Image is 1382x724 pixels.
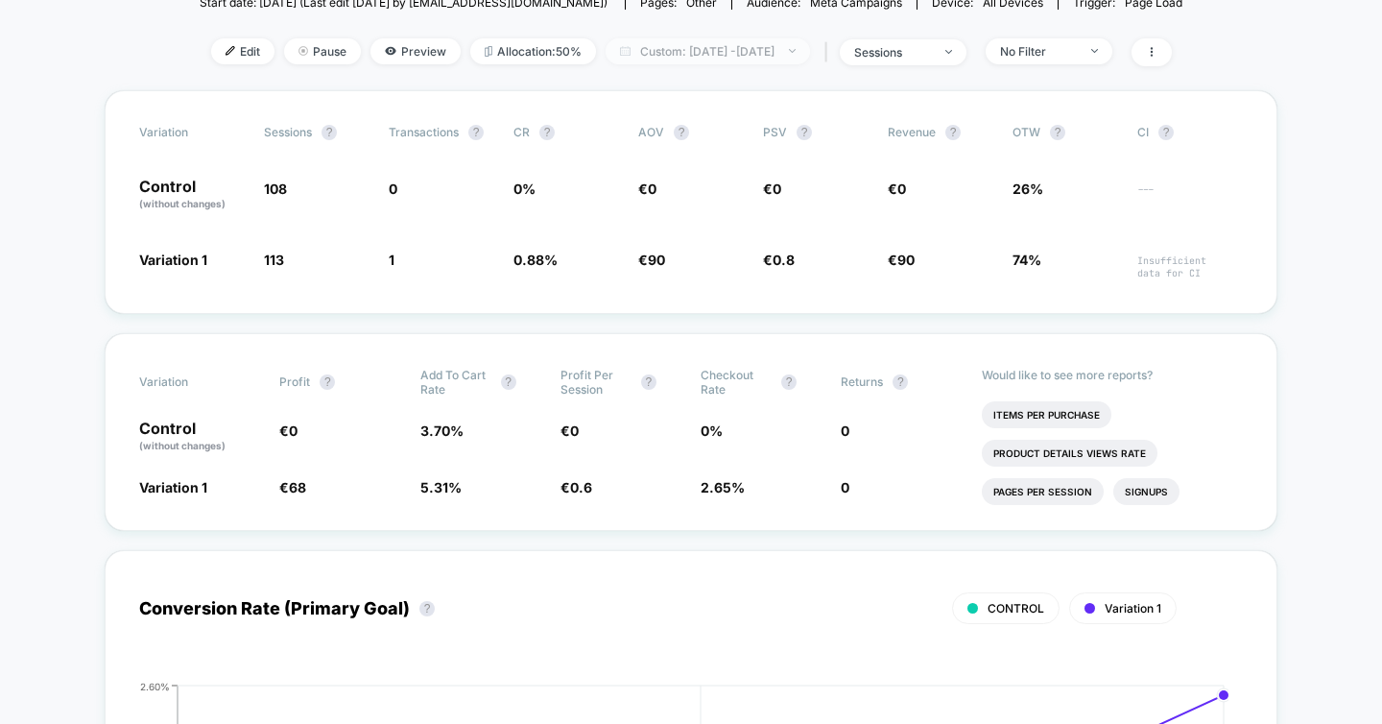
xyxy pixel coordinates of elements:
span: 3.70 % [420,422,464,439]
button: ? [501,374,516,390]
span: € [638,181,656,197]
span: € [763,181,781,197]
li: Pages Per Session [982,478,1104,505]
button: ? [468,125,484,140]
span: Transactions [389,125,459,139]
li: Items Per Purchase [982,401,1111,428]
span: Insufficient data for CI [1137,254,1243,279]
span: 90 [897,252,915,268]
tspan: 2.60% [140,680,170,691]
span: Pause [284,38,361,64]
span: 0 [841,422,849,439]
span: 2.65 % [701,479,745,495]
span: 0 [570,422,579,439]
span: 0.88 % [513,252,558,268]
button: ? [419,601,435,616]
p: Control [139,421,260,453]
span: OTW [1013,125,1118,140]
span: 5.31 % [420,479,462,495]
button: ? [893,374,908,390]
button: ? [1158,125,1174,140]
span: 68 [289,479,306,495]
p: Control [139,179,245,211]
span: 0.6 [570,479,592,495]
span: 0 [897,181,906,197]
img: rebalance [485,46,492,57]
img: end [298,46,308,56]
span: Checkout Rate [701,368,772,397]
span: PSV [763,125,787,139]
span: Returns [841,374,883,389]
span: Custom: [DATE] - [DATE] [606,38,810,64]
span: 113 [264,252,284,268]
button: ? [674,125,689,140]
span: Add To Cart Rate [420,368,491,397]
span: Variation 1 [139,252,207,268]
span: 90 [648,252,665,268]
span: 0 [389,181,397,197]
span: € [279,422,298,439]
button: ? [945,125,961,140]
button: ? [1050,125,1065,140]
span: 108 [264,181,287,197]
button: ? [320,374,335,390]
span: 1 [389,252,394,268]
span: Profit [279,374,310,389]
span: (without changes) [139,440,226,451]
button: ? [781,374,797,390]
span: € [560,479,592,495]
li: Product Details Views Rate [982,440,1157,467]
img: edit [226,46,235,56]
span: Variation [139,125,245,140]
span: 0.8 [773,252,795,268]
span: AOV [638,125,664,139]
li: Signups [1113,478,1179,505]
button: ? [797,125,812,140]
span: Variation 1 [1105,601,1161,615]
span: 0 [289,422,298,439]
span: € [763,252,795,268]
span: 0 % [513,181,536,197]
span: 0 % [701,422,723,439]
span: Preview [370,38,461,64]
button: ? [539,125,555,140]
p: Would like to see more reports? [982,368,1244,382]
span: 26% [1013,181,1043,197]
span: Variation 1 [139,479,207,495]
img: end [945,50,952,54]
span: CR [513,125,530,139]
span: Allocation: 50% [470,38,596,64]
span: € [279,479,306,495]
span: 0 [841,479,849,495]
div: sessions [854,45,931,60]
span: Sessions [264,125,312,139]
img: calendar [620,46,631,56]
div: No Filter [1000,44,1077,59]
span: --- [1137,183,1243,211]
img: end [789,49,796,53]
span: Profit Per Session [560,368,631,397]
span: 0 [648,181,656,197]
span: Variation [139,368,245,397]
span: € [560,422,579,439]
span: | [820,38,840,66]
span: € [888,181,906,197]
span: Revenue [888,125,936,139]
button: ? [641,374,656,390]
span: 0 [773,181,781,197]
span: € [638,252,665,268]
span: 74% [1013,252,1041,268]
span: CI [1137,125,1243,140]
span: € [888,252,915,268]
button: ? [322,125,337,140]
span: (without changes) [139,198,226,209]
img: end [1091,49,1098,53]
span: Edit [211,38,274,64]
span: CONTROL [988,601,1044,615]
